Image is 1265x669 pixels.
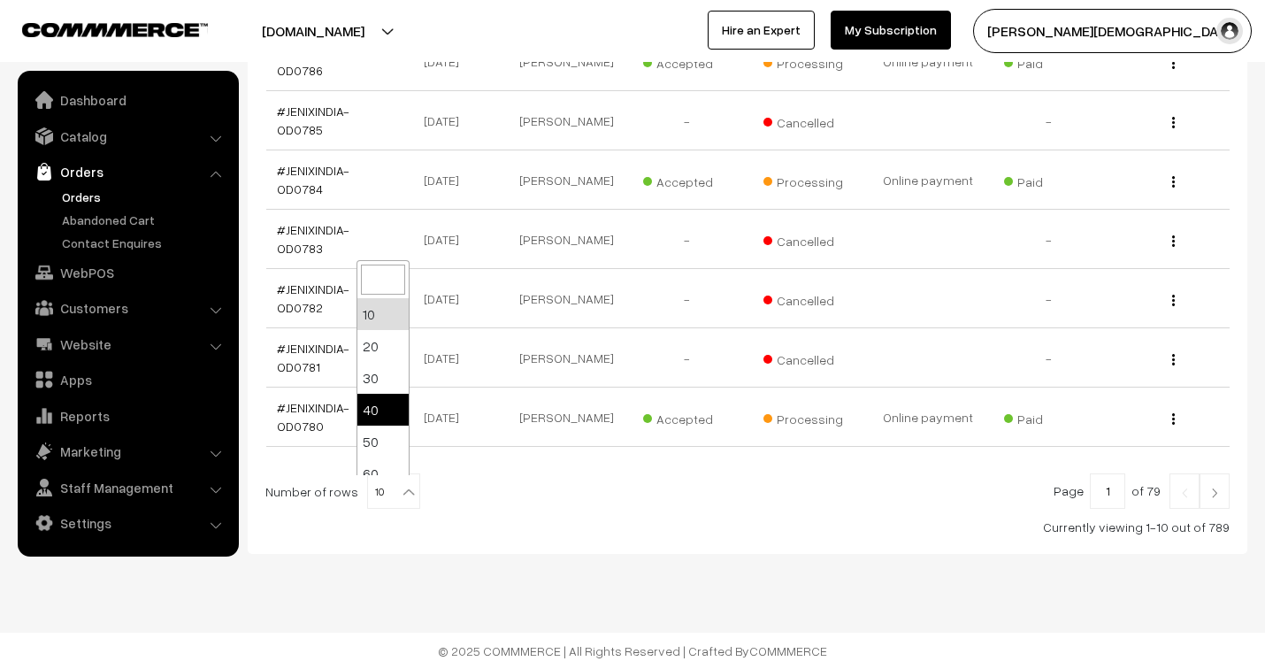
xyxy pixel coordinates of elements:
td: - [627,269,747,328]
li: 60 [357,458,409,489]
img: Menu [1172,235,1175,247]
td: [PERSON_NAME] [507,388,627,447]
td: Online payment [868,150,988,210]
a: Apps [22,364,233,396]
td: - [627,328,747,388]
a: WebPOS [22,257,233,288]
span: of 79 [1131,483,1161,498]
span: Page [1054,483,1084,498]
a: Marketing [22,435,233,467]
td: - [627,91,747,150]
img: user [1216,18,1243,44]
td: [DATE] [387,388,507,447]
div: Currently viewing 1-10 out of 789 [265,518,1230,536]
span: Processing [763,405,852,428]
li: 40 [357,394,409,426]
td: - [988,328,1108,388]
a: Customers [22,292,233,324]
a: #JENIXINDIA-OD0784 [277,163,349,196]
td: [PERSON_NAME] [507,91,627,150]
a: Settings [22,507,233,539]
a: Reports [22,400,233,432]
td: [PERSON_NAME] [507,150,627,210]
img: Right [1207,488,1223,498]
img: Menu [1172,413,1175,425]
span: 10 [368,474,419,510]
a: Website [22,328,233,360]
td: - [627,210,747,269]
span: Cancelled [763,227,852,250]
a: #JENIXINDIA-OD0780 [277,400,349,434]
a: #JENIXINDIA-OD0785 [277,104,349,137]
a: #JENIXINDIA-OD0783 [277,222,349,256]
td: [DATE] [387,150,507,210]
a: #JENIXINDIA-OD0781 [277,341,349,374]
span: Processing [763,168,852,191]
a: Hire an Expert [708,11,815,50]
span: 10 [367,473,420,509]
a: Orders [22,156,233,188]
li: 30 [357,362,409,394]
a: Orders [57,188,233,206]
span: Cancelled [763,287,852,310]
td: [DATE] [387,91,507,150]
span: Paid [1004,168,1092,191]
img: Menu [1172,117,1175,128]
span: Number of rows [265,482,358,501]
td: Online payment [868,388,988,447]
a: Staff Management [22,472,233,504]
li: 10 [357,298,409,330]
span: Cancelled [763,346,852,369]
a: Catalog [22,120,233,152]
td: [DATE] [387,328,507,388]
img: COMMMERCE [22,23,208,36]
li: 50 [357,426,409,458]
a: Abandoned Cart [57,211,233,229]
td: - [988,269,1108,328]
span: Paid [1004,405,1092,428]
td: [DATE] [387,269,507,328]
img: Menu [1172,354,1175,365]
td: [PERSON_NAME] [507,210,627,269]
td: [DATE] [387,210,507,269]
a: Dashboard [22,84,233,116]
button: [DOMAIN_NAME] [200,9,426,53]
li: 20 [357,330,409,362]
img: Menu [1172,295,1175,306]
a: Contact Enquires [57,234,233,252]
td: - [988,91,1108,150]
span: Accepted [643,168,732,191]
td: - [988,210,1108,269]
span: Cancelled [763,109,852,132]
button: [PERSON_NAME][DEMOGRAPHIC_DATA] [973,9,1252,53]
span: Accepted [643,405,732,428]
td: [PERSON_NAME] [507,328,627,388]
img: Menu [1172,176,1175,188]
td: [PERSON_NAME] [507,269,627,328]
a: COMMMERCE [22,18,177,39]
a: COMMMERCE [749,643,827,658]
a: #JENIXINDIA-OD0782 [277,281,349,315]
img: Left [1177,488,1192,498]
a: My Subscription [831,11,951,50]
img: Menu [1172,58,1175,69]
